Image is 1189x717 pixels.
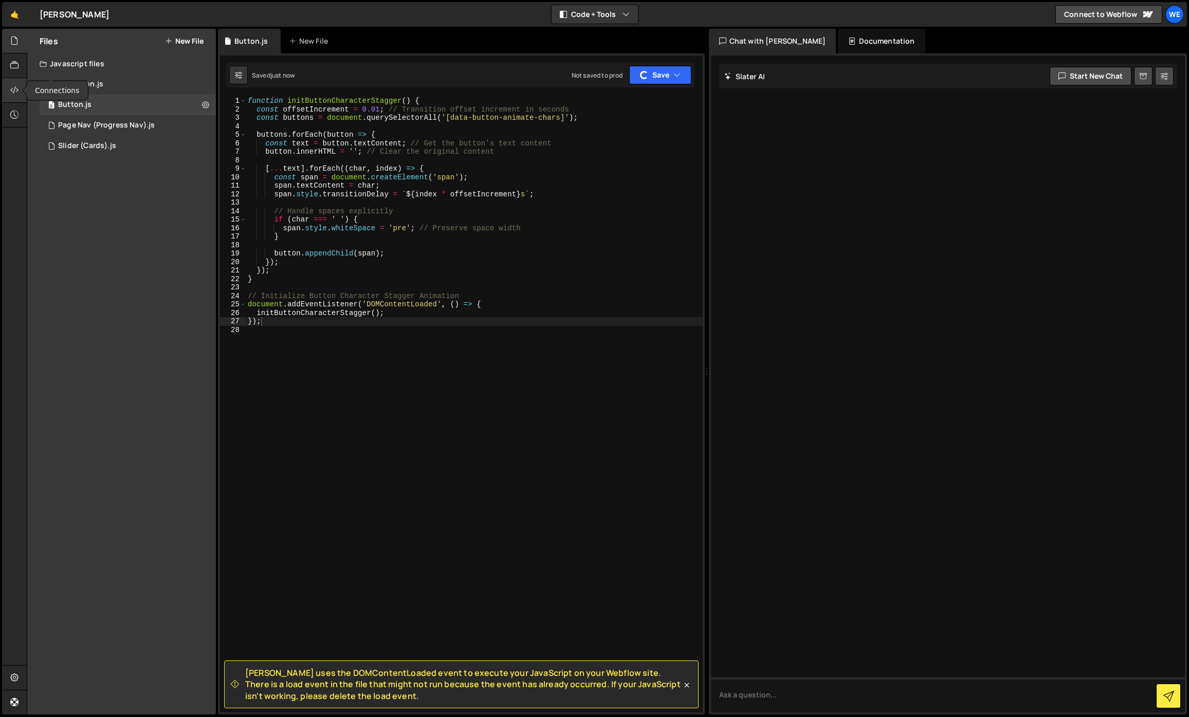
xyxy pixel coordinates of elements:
[40,95,216,115] div: 16252/45770.js
[220,156,246,165] div: 8
[220,224,246,233] div: 16
[245,667,682,702] span: [PERSON_NAME] uses the DOMContentLoaded event to execute your JavaScript on your Webflow site. Th...
[220,275,246,284] div: 22
[58,80,103,89] div: Accordion.js
[40,136,216,156] div: 16252/43832.js
[165,37,204,45] button: New File
[220,232,246,241] div: 17
[220,190,246,199] div: 12
[220,198,246,207] div: 13
[40,115,216,136] div: 16252/43821.js
[58,121,155,130] div: Page Nav (Progress Nav).js
[220,309,246,318] div: 26
[220,148,246,156] div: 7
[220,283,246,292] div: 23
[252,71,295,80] div: Saved
[220,326,246,335] div: 28
[220,114,246,122] div: 3
[220,122,246,131] div: 4
[1055,5,1162,24] a: Connect to Webflow
[289,36,332,46] div: New File
[220,173,246,182] div: 10
[838,29,925,53] div: Documentation
[220,292,246,301] div: 24
[48,102,54,110] span: 0
[1165,5,1184,24] a: We
[2,2,27,27] a: 🤙
[58,141,116,151] div: Slider (Cards).js
[220,241,246,250] div: 18
[220,181,246,190] div: 11
[270,71,295,80] div: just now
[40,74,216,95] div: 16252/43826.js
[220,97,246,105] div: 1
[40,35,58,47] h2: Files
[552,5,638,24] button: Code + Tools
[27,53,216,74] div: Javascript files
[220,266,246,275] div: 21
[709,29,836,53] div: Chat with [PERSON_NAME]
[572,71,623,80] div: Not saved to prod
[220,258,246,267] div: 20
[40,8,109,21] div: [PERSON_NAME]
[220,249,246,258] div: 19
[220,131,246,139] div: 5
[220,215,246,224] div: 15
[220,207,246,216] div: 14
[234,36,268,46] div: Button.js
[724,71,765,81] h2: Slater AI
[629,66,691,84] button: Save
[220,139,246,148] div: 6
[220,300,246,309] div: 25
[220,317,246,326] div: 27
[1050,67,1131,85] button: Start new chat
[220,105,246,114] div: 2
[220,164,246,173] div: 9
[58,100,92,109] div: Button.js
[27,81,88,100] div: Connections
